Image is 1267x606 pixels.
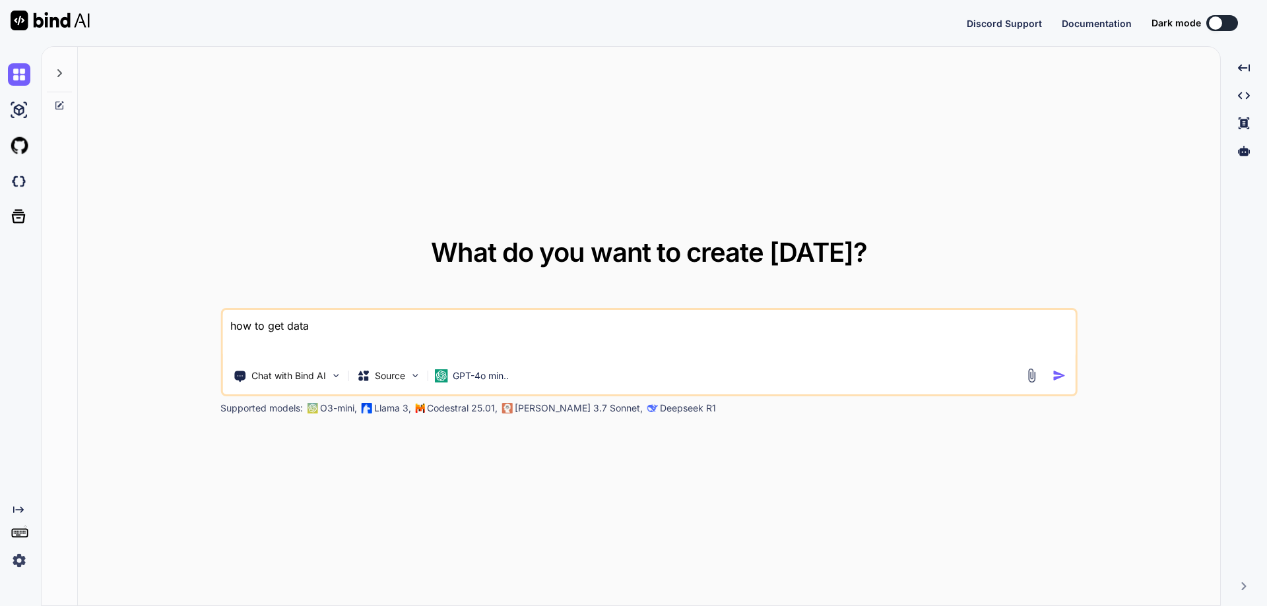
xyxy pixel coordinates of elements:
[967,16,1042,30] button: Discord Support
[8,170,30,193] img: darkCloudIdeIcon
[8,135,30,157] img: githubLight
[647,403,657,413] img: claude
[1152,16,1201,30] span: Dark mode
[427,402,498,415] p: Codestral 25.01,
[967,18,1042,29] span: Discord Support
[220,402,303,415] p: Supported models:
[8,549,30,572] img: settings
[375,369,405,382] p: Source
[307,403,317,413] img: GPT-4
[453,369,509,382] p: GPT-4o min..
[251,369,326,382] p: Chat with Bind AI
[11,11,90,30] img: Bind AI
[431,236,867,268] span: What do you want to create [DATE]?
[361,403,372,413] img: Llama2
[502,403,512,413] img: claude
[515,402,643,415] p: [PERSON_NAME] 3.7 Sonnet,
[320,402,357,415] p: O3-mini,
[8,63,30,86] img: chat
[222,310,1076,359] textarea: how to get data
[434,369,447,382] img: GPT-4o mini
[415,404,424,413] img: Mistral-AI
[374,402,411,415] p: Llama 3,
[1062,16,1132,30] button: Documentation
[660,402,716,415] p: Deepseek R1
[1024,368,1039,383] img: attachment
[409,370,420,381] img: Pick Models
[1062,18,1132,29] span: Documentation
[330,370,341,381] img: Pick Tools
[1053,369,1066,382] img: icon
[8,99,30,121] img: ai-studio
